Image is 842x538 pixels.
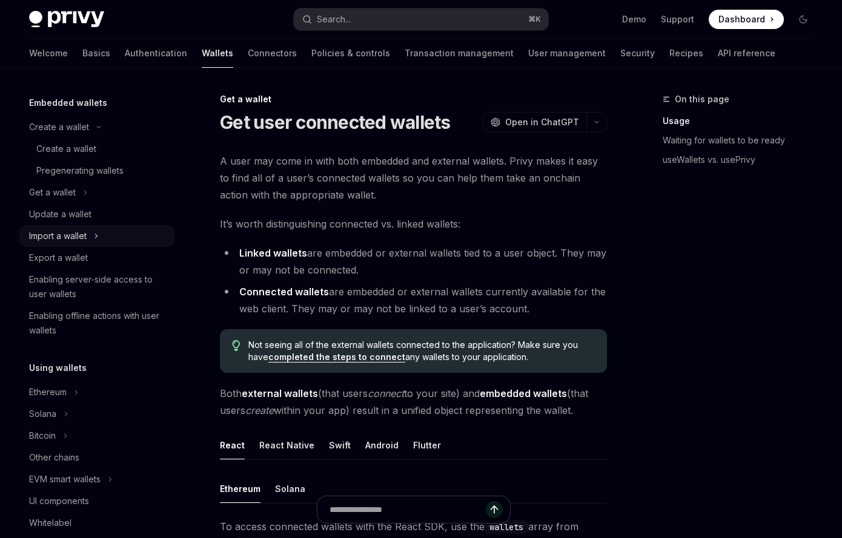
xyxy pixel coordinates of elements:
[669,39,703,68] a: Recipes
[248,339,595,363] span: Not seeing all of the external wallets connected to the application? Make sure you have any walle...
[19,447,174,468] a: Other chains
[294,8,549,30] button: Search...⌘K
[259,431,314,459] button: React Native
[29,39,68,68] a: Welcome
[483,112,586,133] button: Open in ChatGPT
[19,160,174,182] a: Pregenerating wallets
[29,516,71,530] div: Whitelabel
[663,150,823,169] a: useWallets vs. usePrivy
[368,387,404,399] em: connect
[275,474,305,503] button: Solana
[36,142,96,156] div: Create a wallet
[29,407,56,421] div: Solana
[311,39,390,68] a: Policies & controls
[405,39,514,68] a: Transaction management
[29,96,107,110] h5: Embedded wallets
[661,13,694,25] a: Support
[29,494,89,508] div: UI components
[19,203,174,225] a: Update a wallet
[19,247,174,269] a: Export a wallet
[239,247,307,259] strong: Linked wallets
[528,15,541,24] span: ⌘ K
[36,163,124,178] div: Pregenerating wallets
[242,387,318,399] strong: external wallets
[220,111,451,133] h1: Get user connected wallets
[268,352,405,362] a: completed the steps to connect
[29,120,89,134] div: Create a wallet
[480,387,567,399] strong: embedded wallets
[29,229,87,243] div: Import a wallet
[19,305,174,341] a: Enabling offline actions with user wallets
[220,385,607,419] span: Both (that users to your site) and (that users within your app) result in a unified object repres...
[220,244,607,278] li: are embedded or external wallets tied to a user object. They may or may not be connected.
[413,431,441,459] button: Flutter
[709,10,784,29] a: Dashboard
[29,309,167,338] div: Enabling offline actions with user wallets
[622,13,646,25] a: Demo
[248,39,297,68] a: Connectors
[29,472,101,487] div: EVM smart wallets
[239,286,329,298] strong: Connected wallets
[19,138,174,160] a: Create a wallet
[245,404,274,416] em: create
[125,39,187,68] a: Authentication
[29,450,79,465] div: Other chains
[29,361,87,375] h5: Using wallets
[29,251,88,265] div: Export a wallet
[329,431,351,459] button: Swift
[505,116,579,128] span: Open in ChatGPT
[486,501,503,518] button: Send message
[19,512,174,534] a: Whitelabel
[220,474,260,503] button: Ethereum
[663,111,823,131] a: Usage
[675,92,729,107] span: On this page
[29,11,104,28] img: dark logo
[82,39,110,68] a: Basics
[19,490,174,512] a: UI components
[29,385,67,399] div: Ethereum
[718,39,775,68] a: API reference
[317,12,351,27] div: Search...
[718,13,765,25] span: Dashboard
[202,39,233,68] a: Wallets
[29,272,167,301] div: Enabling server-side access to user wallets
[29,428,56,443] div: Bitcoin
[19,269,174,305] a: Enabling server-side access to user wallets
[528,39,606,68] a: User management
[620,39,655,68] a: Security
[220,215,607,232] span: It’s worth distinguishing connected vs. linked wallets:
[29,207,91,221] div: Update a wallet
[220,283,607,317] li: are embedded or external wallets currently available for the web client. They may or may not be l...
[220,153,607,203] span: A user may come in with both embedded and external wallets. Privy makes it easy to find all of a ...
[794,10,813,29] button: Toggle dark mode
[220,93,607,105] div: Get a wallet
[365,431,399,459] button: Android
[232,340,240,351] svg: Tip
[29,185,76,200] div: Get a wallet
[663,131,823,150] a: Waiting for wallets to be ready
[220,431,245,459] button: React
